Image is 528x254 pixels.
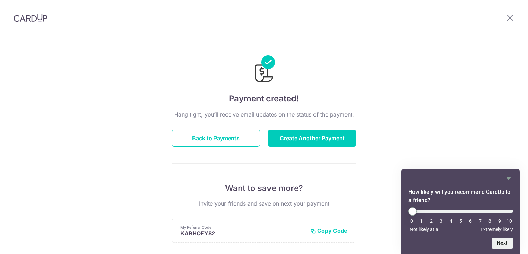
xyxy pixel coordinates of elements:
[310,227,348,234] button: Copy Code
[448,218,454,224] li: 4
[408,174,513,249] div: How likely will you recommend CardUp to a friend? Select an option from 0 to 10, with 0 being Not...
[408,218,415,224] li: 0
[268,130,356,147] button: Create Another Payment
[408,207,513,232] div: How likely will you recommend CardUp to a friend? Select an option from 0 to 10, with 0 being Not...
[172,199,356,208] p: Invite your friends and save on next your payment
[418,218,425,224] li: 1
[172,110,356,119] p: Hang tight, you’ll receive email updates on the status of the payment.
[172,92,356,105] h4: Payment created!
[172,130,260,147] button: Back to Payments
[408,188,513,205] h2: How likely will you recommend CardUp to a friend? Select an option from 0 to 10, with 0 being Not...
[410,227,440,232] span: Not likely at all
[481,227,513,232] span: Extremely likely
[457,218,464,224] li: 5
[172,183,356,194] p: Want to save more?
[496,218,503,224] li: 9
[492,238,513,249] button: Next question
[486,218,493,224] li: 8
[506,218,513,224] li: 10
[180,224,305,230] p: My Referral Code
[477,218,484,224] li: 7
[253,55,275,84] img: Payments
[180,230,305,237] p: KARHOEY82
[467,218,474,224] li: 6
[14,14,47,22] img: CardUp
[428,218,435,224] li: 2
[505,174,513,183] button: Hide survey
[438,218,444,224] li: 3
